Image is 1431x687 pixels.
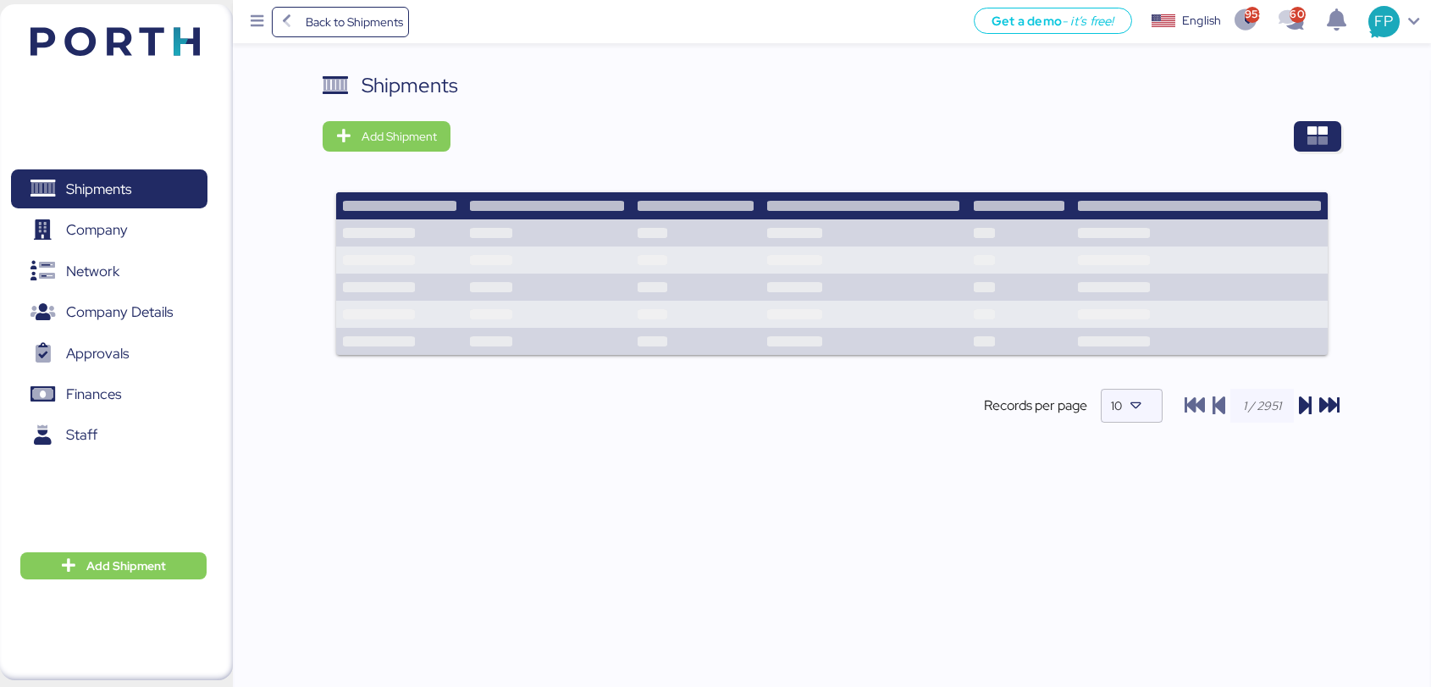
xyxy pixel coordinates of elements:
[984,396,1087,416] span: Records per page
[243,8,272,36] button: Menu
[1111,398,1122,413] span: 10
[11,375,207,414] a: Finances
[1374,10,1393,32] span: FP
[1230,389,1294,423] input: 1 / 2951
[362,70,458,101] div: Shipments
[11,252,207,291] a: Network
[66,300,173,324] span: Company Details
[66,218,128,242] span: Company
[323,121,450,152] button: Add Shipment
[272,7,410,37] a: Back to Shipments
[11,293,207,332] a: Company Details
[306,12,403,32] span: Back to Shipments
[66,259,119,284] span: Network
[86,556,166,576] span: Add Shipment
[66,423,97,447] span: Staff
[362,126,437,147] span: Add Shipment
[66,382,121,407] span: Finances
[11,334,207,373] a: Approvals
[11,211,207,250] a: Company
[1182,12,1221,30] div: English
[11,169,207,208] a: Shipments
[66,341,129,366] span: Approvals
[66,177,131,202] span: Shipments
[11,416,207,455] a: Staff
[20,552,207,579] button: Add Shipment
